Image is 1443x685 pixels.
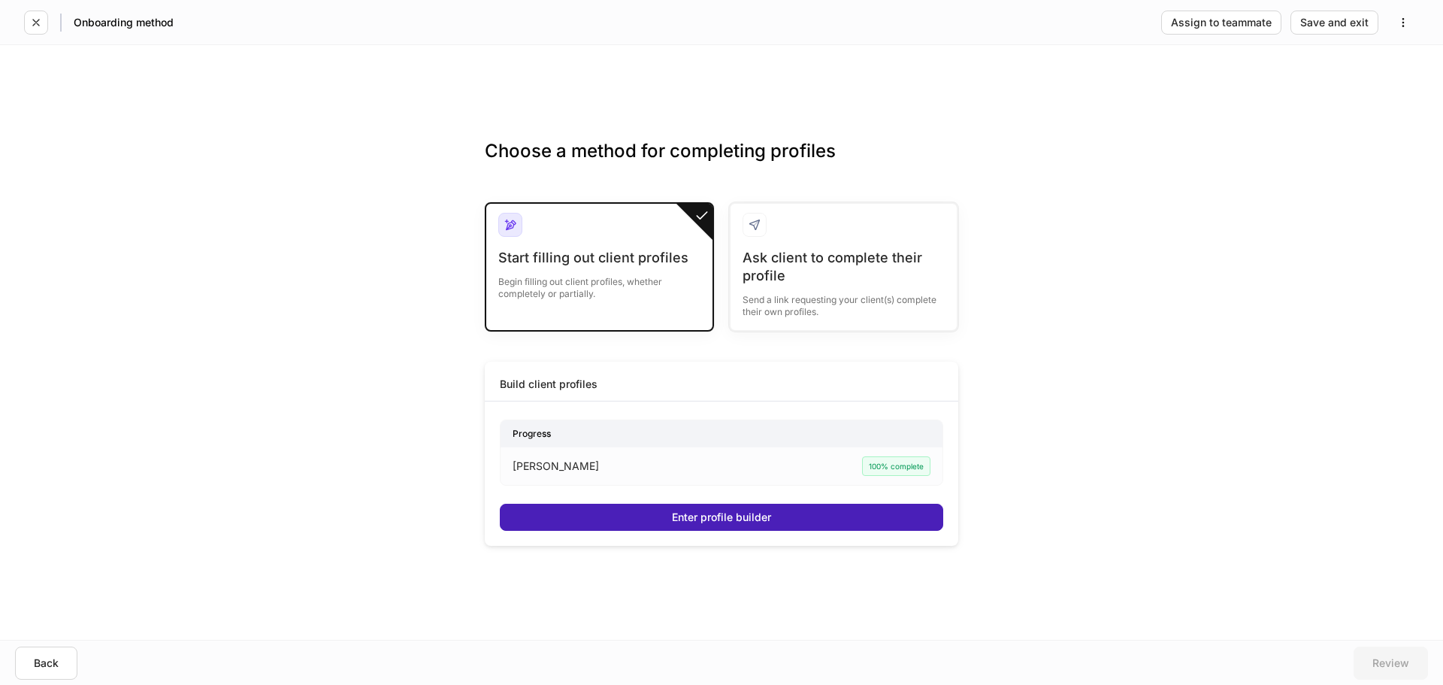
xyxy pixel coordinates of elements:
[485,139,958,187] h3: Choose a method for completing profiles
[34,658,59,668] div: Back
[743,285,945,318] div: Send a link requesting your client(s) complete their own profiles.
[743,249,945,285] div: Ask client to complete their profile
[498,249,700,267] div: Start filling out client profiles
[1290,11,1378,35] button: Save and exit
[500,504,943,531] button: Enter profile builder
[672,512,771,523] div: Enter profile builder
[498,267,700,300] div: Begin filling out client profiles, whether completely or partially.
[862,456,930,476] div: 100% complete
[1161,11,1281,35] button: Assign to teammate
[1300,17,1369,28] div: Save and exit
[500,377,597,392] div: Build client profiles
[513,459,599,474] p: [PERSON_NAME]
[501,420,942,447] div: Progress
[74,15,174,30] h5: Onboarding method
[15,647,77,680] button: Back
[1171,17,1272,28] div: Assign to teammate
